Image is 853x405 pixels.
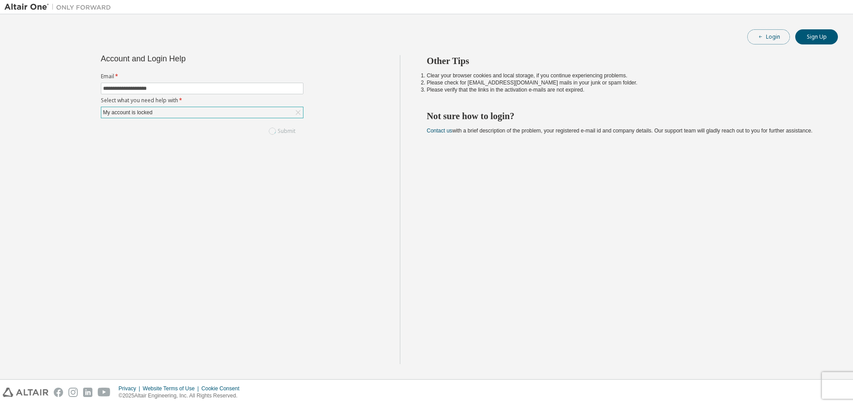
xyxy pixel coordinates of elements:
img: Altair One [4,3,116,12]
img: altair_logo.svg [3,388,48,397]
li: Clear your browser cookies and local storage, if you continue experiencing problems. [427,72,822,79]
a: Contact us [427,128,452,134]
li: Please check for [EMAIL_ADDRESS][DOMAIN_NAME] mails in your junk or spam folder. [427,79,822,86]
img: instagram.svg [68,388,78,397]
span: with a brief description of the problem, your registered e-mail id and company details. Our suppo... [427,128,813,134]
div: Website Terms of Use [143,385,201,392]
button: Login [747,29,790,44]
div: My account is locked [102,108,154,117]
div: Privacy [119,385,143,392]
img: facebook.svg [54,388,63,397]
div: Cookie Consent [201,385,244,392]
div: Account and Login Help [101,55,263,62]
label: Select what you need help with [101,97,303,104]
img: linkedin.svg [83,388,92,397]
div: My account is locked [101,107,303,118]
li: Please verify that the links in the activation e-mails are not expired. [427,86,822,93]
h2: Not sure how to login? [427,110,822,122]
button: Sign Up [795,29,838,44]
img: youtube.svg [98,388,111,397]
label: Email [101,73,303,80]
p: © 2025 Altair Engineering, Inc. All Rights Reserved. [119,392,245,400]
h2: Other Tips [427,55,822,67]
